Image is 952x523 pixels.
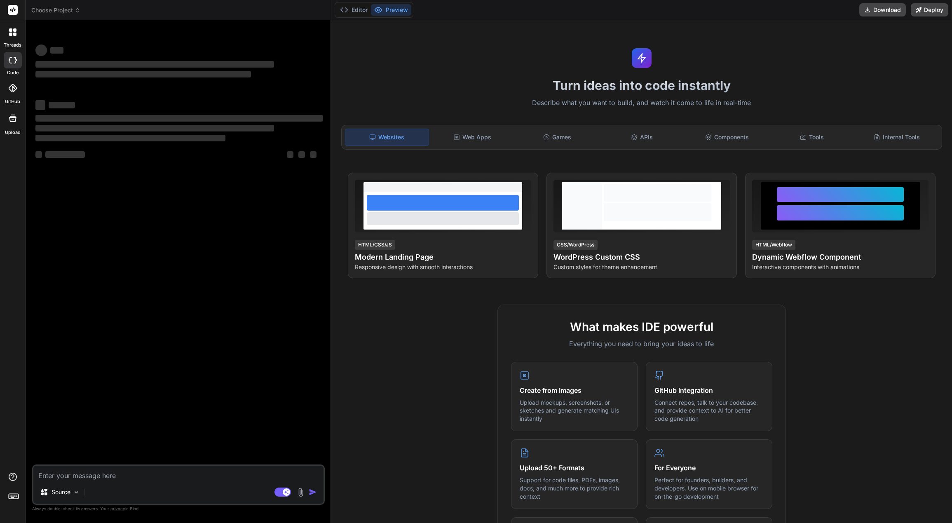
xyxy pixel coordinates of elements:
[654,463,764,473] h4: For Everyone
[310,151,317,158] span: ‌
[553,240,598,250] div: CSS/WordPress
[752,263,929,271] p: Interactive components with animations
[752,240,795,250] div: HTML/Webflow
[355,240,395,250] div: HTML/CSS/JS
[859,3,906,16] button: Download
[336,78,947,93] h1: Turn ideas into code instantly
[35,115,323,122] span: ‌
[110,506,125,511] span: privacy
[73,489,80,496] img: Pick Models
[520,463,629,473] h4: Upload 50+ Formats
[45,151,85,158] span: ‌
[770,129,854,146] div: Tools
[654,399,764,423] p: Connect repos, talk to your codebase, and provide context to AI for better code generation
[31,6,80,14] span: Choose Project
[371,4,411,16] button: Preview
[35,125,274,131] span: ‌
[287,151,293,158] span: ‌
[511,339,772,349] p: Everything you need to bring your ideas to life
[5,129,21,136] label: Upload
[32,505,325,513] p: Always double-check its answers. Your in Bind
[35,61,274,68] span: ‌
[309,488,317,496] img: icon
[35,100,45,110] span: ‌
[855,129,938,146] div: Internal Tools
[553,263,730,271] p: Custom styles for theme enhancement
[520,399,629,423] p: Upload mockups, screenshots, or sketches and generate matching UIs instantly
[4,42,21,49] label: threads
[654,476,764,500] p: Perfect for founders, builders, and developers. Use on mobile browser for on-the-go development
[355,263,531,271] p: Responsive design with smooth interactions
[35,151,42,158] span: ‌
[5,98,20,105] label: GitHub
[511,318,772,335] h2: What makes IDE powerful
[35,71,251,77] span: ‌
[911,3,948,16] button: Deploy
[336,98,947,108] p: Describe what you want to build, and watch it come to life in real-time
[553,251,730,263] h4: WordPress Custom CSS
[345,129,429,146] div: Websites
[654,385,764,395] h4: GitHub Integration
[685,129,769,146] div: Components
[35,135,225,141] span: ‌
[600,129,684,146] div: APIs
[35,45,47,56] span: ‌
[516,129,599,146] div: Games
[296,488,305,497] img: attachment
[50,47,63,54] span: ‌
[520,385,629,395] h4: Create from Images
[431,129,514,146] div: Web Apps
[52,488,70,496] p: Source
[337,4,371,16] button: Editor
[752,251,929,263] h4: Dynamic Webflow Component
[7,69,19,76] label: code
[520,476,629,500] p: Support for code files, PDFs, images, docs, and much more to provide rich context
[298,151,305,158] span: ‌
[355,251,531,263] h4: Modern Landing Page
[49,102,75,108] span: ‌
